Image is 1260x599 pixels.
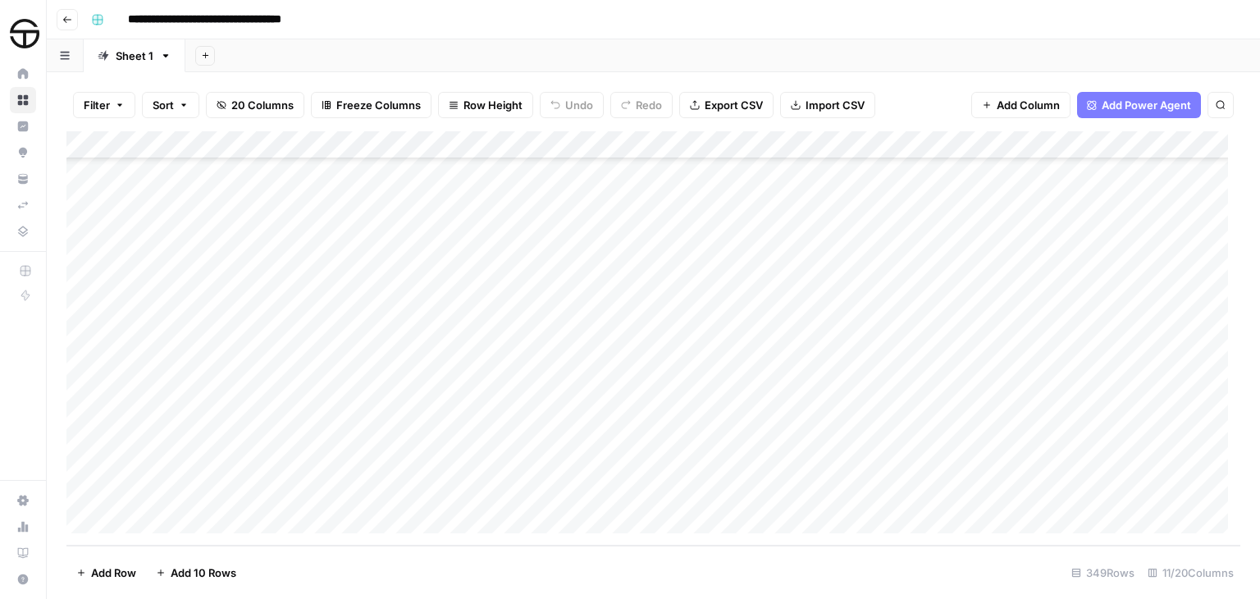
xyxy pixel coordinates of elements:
button: Help + Support [10,566,36,592]
span: Import CSV [806,97,865,113]
img: SimpleTire Logo [10,19,39,48]
a: Usage [10,514,36,540]
a: Your Data [10,166,36,192]
span: Row Height [463,97,523,113]
a: Syncs [10,192,36,218]
button: Sort [142,92,199,118]
span: 20 Columns [231,97,294,113]
button: Undo [540,92,604,118]
span: Sort [153,97,174,113]
span: Undo [565,97,593,113]
a: Opportunities [10,139,36,166]
a: Settings [10,487,36,514]
a: Learning Hub [10,540,36,566]
button: Workspace: SimpleTire [10,13,36,54]
a: Insights [10,113,36,139]
span: Add Column [997,97,1060,113]
span: Add Row [91,565,136,581]
button: Add 10 Rows [146,560,246,586]
div: 11/20 Columns [1141,560,1240,586]
span: Freeze Columns [336,97,421,113]
button: Row Height [438,92,533,118]
div: 349 Rows [1065,560,1141,586]
button: Add Column [971,92,1071,118]
span: Export CSV [705,97,763,113]
a: Browse [10,87,36,113]
button: Filter [73,92,135,118]
span: Add 10 Rows [171,565,236,581]
button: Freeze Columns [311,92,431,118]
span: Redo [636,97,662,113]
button: Export CSV [679,92,774,118]
button: 20 Columns [206,92,304,118]
a: Sheet 1 [84,39,185,72]
button: Import CSV [780,92,875,118]
button: Add Power Agent [1077,92,1201,118]
a: Data Library [10,218,36,245]
span: Add Power Agent [1102,97,1191,113]
span: Filter [84,97,110,113]
a: Home [10,61,36,87]
div: Sheet 1 [116,48,153,64]
button: Add Row [66,560,146,586]
button: Redo [610,92,673,118]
